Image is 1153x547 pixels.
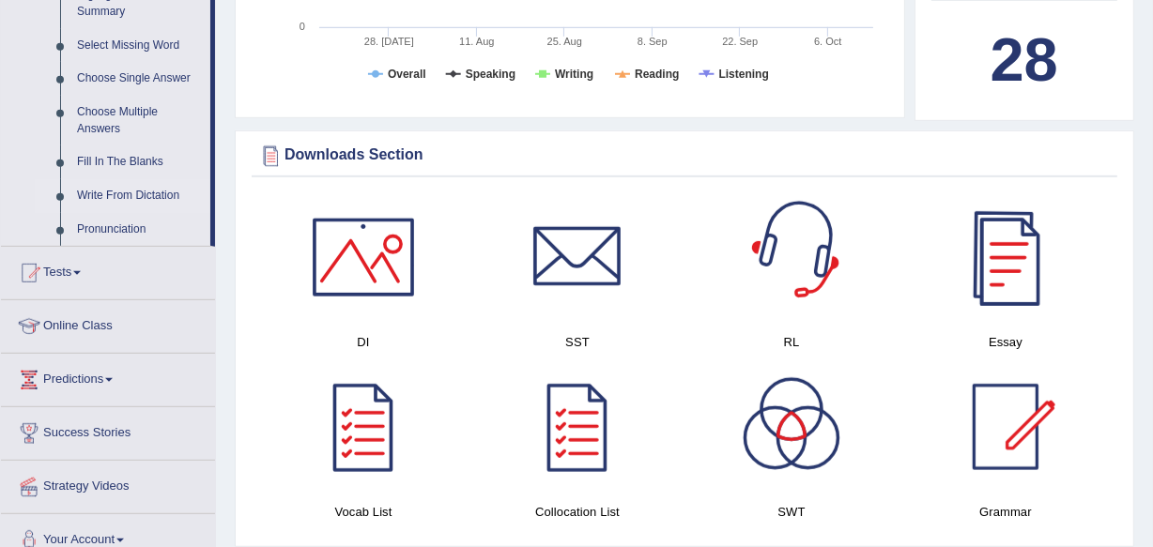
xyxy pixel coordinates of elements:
tspan: Speaking [466,68,515,81]
h4: SST [480,332,675,352]
h4: SWT [694,502,889,522]
h4: RL [694,332,889,352]
h4: Essay [908,332,1103,352]
tspan: 8. Sep [638,36,668,47]
tspan: Listening [719,68,769,81]
tspan: Overall [388,68,426,81]
h4: DI [266,332,461,352]
h4: Collocation List [480,502,675,522]
tspan: Writing [555,68,593,81]
a: Success Stories [1,407,215,454]
tspan: 28. [DATE] [364,36,414,47]
a: Strategy Videos [1,461,215,508]
tspan: 25. Aug [547,36,582,47]
a: Fill In The Blanks [69,145,210,179]
a: Write From Dictation [69,179,210,213]
a: Choose Multiple Answers [69,96,210,145]
a: Select Missing Word [69,29,210,63]
b: 28 [991,25,1058,94]
tspan: 6. Oct [814,36,841,47]
a: Online Class [1,300,215,347]
h4: Vocab List [266,502,461,522]
a: Predictions [1,354,215,401]
text: 0 [300,21,305,32]
tspan: 11. Aug [459,36,494,47]
a: Choose Single Answer [69,62,210,96]
a: Pronunciation [69,213,210,247]
tspan: Reading [635,68,679,81]
tspan: 22. Sep [722,36,758,47]
a: Tests [1,247,215,294]
h4: Grammar [908,502,1103,522]
div: Downloads Section [256,142,1113,170]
